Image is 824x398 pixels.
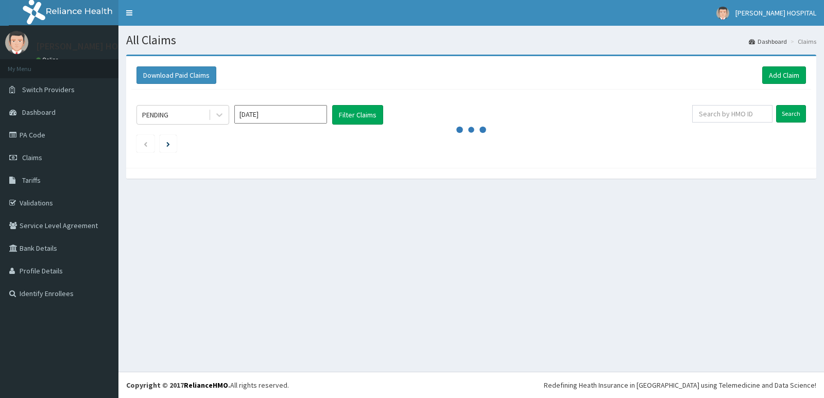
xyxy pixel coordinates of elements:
[126,33,816,47] h1: All Claims
[22,85,75,94] span: Switch Providers
[166,139,170,148] a: Next page
[136,66,216,84] button: Download Paid Claims
[762,66,806,84] a: Add Claim
[22,176,41,185] span: Tariffs
[143,139,148,148] a: Previous page
[692,105,773,123] input: Search by HMO ID
[36,56,61,63] a: Online
[126,380,230,390] strong: Copyright © 2017 .
[716,7,729,20] img: User Image
[456,114,487,145] svg: audio-loading
[735,8,816,18] span: [PERSON_NAME] HOSPITAL
[788,37,816,46] li: Claims
[22,108,56,117] span: Dashboard
[5,31,28,54] img: User Image
[749,37,787,46] a: Dashboard
[776,105,806,123] input: Search
[118,372,824,398] footer: All rights reserved.
[36,42,146,51] p: [PERSON_NAME] HOSPITAL
[544,380,816,390] div: Redefining Heath Insurance in [GEOGRAPHIC_DATA] using Telemedicine and Data Science!
[22,153,42,162] span: Claims
[142,110,168,120] div: PENDING
[184,380,228,390] a: RelianceHMO
[332,105,383,125] button: Filter Claims
[234,105,327,124] input: Select Month and Year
